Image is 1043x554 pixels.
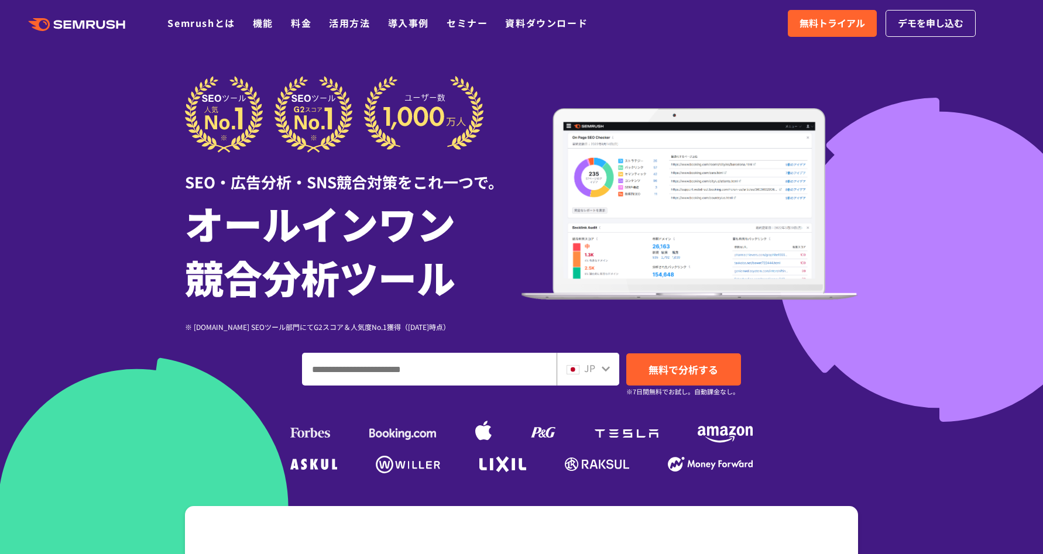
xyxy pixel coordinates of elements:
a: 無料トライアル [788,10,877,37]
a: 資料ダウンロード [505,16,588,30]
div: ※ [DOMAIN_NAME] SEOツール部門にてG2スコア＆人気度No.1獲得（[DATE]時点） [185,321,521,332]
a: 導入事例 [388,16,429,30]
a: 機能 [253,16,273,30]
a: 無料で分析する [626,353,741,386]
div: SEO・広告分析・SNS競合対策をこれ一つで。 [185,153,521,193]
span: 無料トライアル [800,16,865,31]
small: ※7日間無料でお試し。自動課金なし。 [626,386,739,397]
h1: オールインワン 競合分析ツール [185,196,521,304]
input: ドメイン、キーワードまたはURLを入力してください [303,353,556,385]
a: 活用方法 [329,16,370,30]
a: Semrushとは [167,16,235,30]
a: セミナー [447,16,488,30]
a: 料金 [291,16,311,30]
a: デモを申し込む [886,10,976,37]
span: 無料で分析する [649,362,718,377]
span: JP [584,361,595,375]
span: デモを申し込む [898,16,963,31]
